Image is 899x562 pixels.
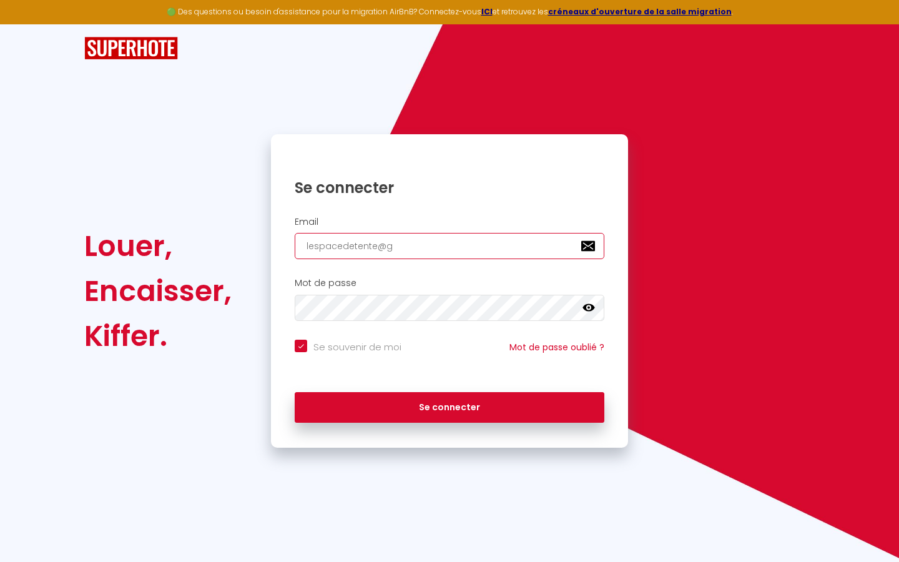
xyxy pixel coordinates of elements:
[481,6,493,17] a: ICI
[84,224,232,269] div: Louer,
[295,278,604,288] h2: Mot de passe
[10,5,47,42] button: Ouvrir le widget de chat LiveChat
[548,6,732,17] a: créneaux d'ouverture de la salle migration
[295,217,604,227] h2: Email
[509,341,604,353] a: Mot de passe oublié ?
[84,313,232,358] div: Kiffer.
[295,178,604,197] h1: Se connecter
[295,392,604,423] button: Se connecter
[84,269,232,313] div: Encaisser,
[84,37,178,60] img: SuperHote logo
[295,233,604,259] input: Ton Email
